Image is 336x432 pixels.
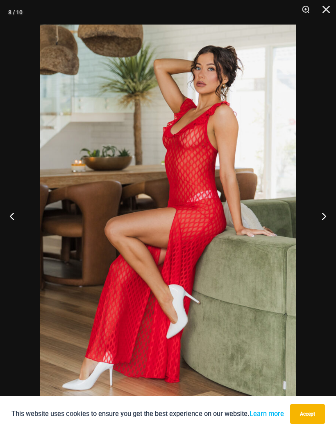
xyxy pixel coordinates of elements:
[11,408,284,419] p: This website uses cookies to ensure you get the best experience on our website.
[305,196,336,236] button: Next
[40,25,296,407] img: Sometimes Red 587 Dress 08
[290,404,325,424] button: Accept
[8,6,23,18] div: 8 / 10
[250,410,284,418] a: Learn more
